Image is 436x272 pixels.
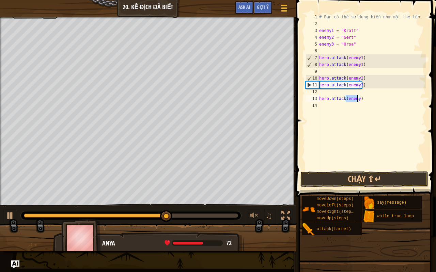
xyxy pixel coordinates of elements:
[3,209,17,223] button: Ctrl + P: Play
[300,171,428,187] button: Chạy ⇧↵
[362,210,375,223] img: portrait.png
[306,27,319,34] div: 3
[11,260,19,269] button: Ask AI
[362,197,375,209] img: portrait.png
[102,239,237,248] div: Anya
[257,4,269,10] span: Gợi ý
[266,210,272,221] span: ♫
[247,209,261,223] button: Tùy chỉnh âm lượng
[235,1,253,14] button: Ask AI
[306,61,319,68] div: 8
[61,219,101,257] img: thang_avatar_frame.png
[317,203,354,208] span: moveLeft(steps)
[306,88,319,95] div: 12
[306,102,319,109] div: 14
[306,34,319,41] div: 4
[317,227,351,232] span: attack(target)
[238,4,250,10] span: Ask AI
[302,203,315,216] img: portrait.png
[165,240,232,246] div: health: 72 / 116
[377,214,414,219] span: while-true loop
[317,197,354,201] span: moveDown(steps)
[226,239,232,247] span: 72
[276,1,293,17] button: Hiện game menu
[306,82,319,88] div: 11
[306,54,319,61] div: 7
[306,68,319,75] div: 9
[279,209,293,223] button: Bật tắt chế độ toàn màn hình
[302,223,315,236] img: portrait.png
[306,41,319,48] div: 5
[306,48,319,54] div: 6
[306,95,319,102] div: 13
[377,200,406,205] span: say(message)
[306,14,319,20] div: 1
[317,209,356,214] span: moveRight(steps)
[264,209,276,223] button: ♫
[306,75,319,82] div: 10
[317,216,349,221] span: moveUp(steps)
[306,20,319,27] div: 2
